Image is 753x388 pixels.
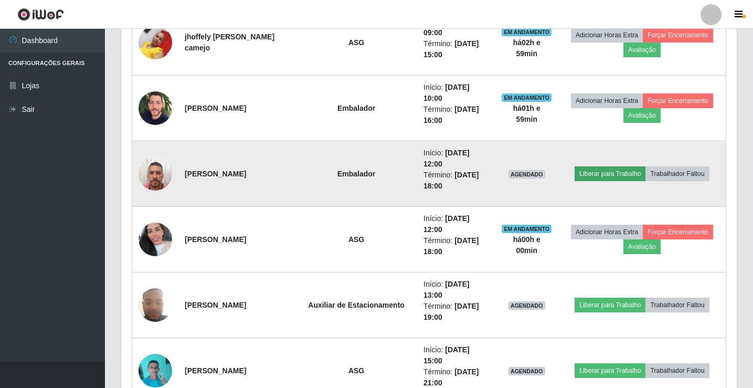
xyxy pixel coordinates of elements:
[513,38,540,58] strong: há 02 h e 59 min
[423,104,489,126] li: Término:
[185,235,246,244] strong: [PERSON_NAME]
[17,8,64,21] img: CoreUI Logo
[139,87,172,129] img: 1683118670739.jpeg
[508,367,545,375] span: AGENDADO
[575,298,645,312] button: Liberar para Trabalho
[423,301,489,323] li: Término:
[575,166,645,181] button: Liberar para Trabalho
[645,363,709,378] button: Trabalhador Faltou
[575,363,645,378] button: Liberar para Trabalho
[423,279,489,301] li: Início:
[513,235,540,255] strong: há 00 h e 00 min
[185,170,246,178] strong: [PERSON_NAME]
[139,151,172,196] img: 1735300261799.jpeg
[571,28,643,43] button: Adicionar Horas Extra
[423,38,489,60] li: Término:
[337,170,375,178] strong: Embalador
[571,225,643,239] button: Adicionar Horas Extra
[348,235,364,244] strong: ASG
[423,83,470,102] time: [DATE] 10:00
[508,170,545,179] span: AGENDADO
[185,33,274,52] strong: jhoffely [PERSON_NAME] camejo
[423,280,470,299] time: [DATE] 13:00
[643,225,713,239] button: Forçar Encerramento
[423,214,470,234] time: [DATE] 12:00
[423,213,489,235] li: Início:
[423,345,470,365] time: [DATE] 15:00
[308,301,405,309] strong: Auxiliar de Estacionamento
[185,366,246,375] strong: [PERSON_NAME]
[337,104,375,112] strong: Embalador
[139,209,172,269] img: 1750447582660.jpeg
[571,93,643,108] button: Adicionar Horas Extra
[513,104,540,123] strong: há 01 h e 59 min
[502,28,552,36] span: EM ANDAMENTO
[348,366,364,375] strong: ASG
[623,108,661,123] button: Avaliação
[502,225,552,233] span: EM ANDAMENTO
[423,82,489,104] li: Início:
[423,148,489,170] li: Início:
[185,301,246,309] strong: [PERSON_NAME]
[508,301,545,310] span: AGENDADO
[423,344,489,366] li: Início:
[423,235,489,257] li: Término:
[623,43,661,57] button: Avaliação
[645,166,709,181] button: Trabalhador Faltou
[643,28,713,43] button: Forçar Encerramento
[185,104,246,112] strong: [PERSON_NAME]
[623,239,661,254] button: Avaliação
[423,170,489,192] li: Término:
[643,93,713,108] button: Forçar Encerramento
[502,93,552,102] span: EM ANDAMENTO
[139,20,172,65] img: 1747085301993.jpeg
[348,38,364,47] strong: ASG
[645,298,709,312] button: Trabalhador Faltou
[139,282,172,327] img: 1694719722854.jpeg
[423,149,470,168] time: [DATE] 12:00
